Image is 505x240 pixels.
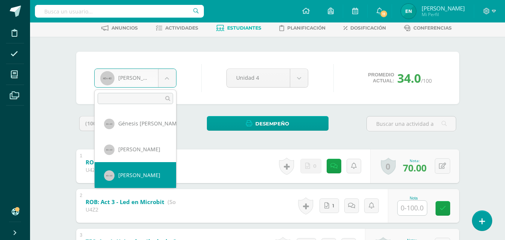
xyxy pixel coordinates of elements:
[118,120,182,127] span: Génesis [PERSON_NAME]
[104,119,115,129] img: 40x40
[104,170,115,181] img: 40x40
[104,145,115,155] img: 40x40
[118,171,160,179] span: [PERSON_NAME]
[118,146,160,153] span: [PERSON_NAME]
